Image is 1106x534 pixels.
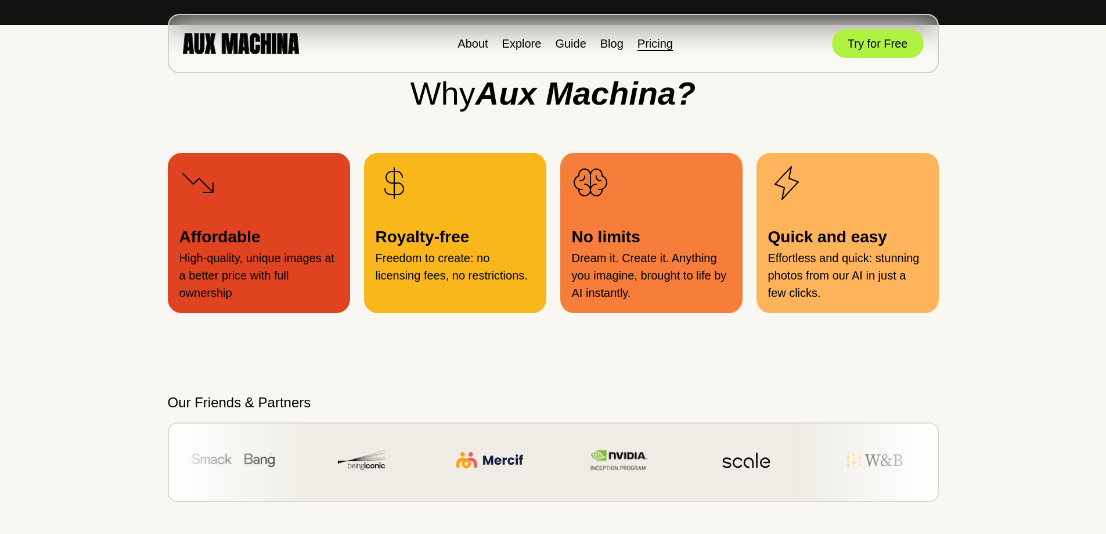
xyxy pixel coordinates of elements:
p: Quick and easy [768,225,927,249]
img: AUX MACHINA [183,33,299,53]
a: Guide [555,37,586,50]
img: NVidia Inception [554,442,682,478]
a: About [457,37,488,50]
h2: Why [168,69,939,118]
img: Scale AI [682,442,810,478]
i: Aux Machina? [475,75,696,112]
img: Cheeper [572,164,609,202]
a: Pricing [637,37,673,50]
img: Cheeper [768,164,805,202]
img: Cheeper [179,164,217,202]
p: Affordable [179,225,338,249]
a: Explore [502,37,542,50]
p: Dream it. Create it. Anything you imagine, brought to life by AI instantly. [572,249,731,302]
p: Effortless and quick: stunning photos from our AI in just a few clicks. [768,249,927,302]
p: High-quality, unique images at a better price with full ownership [179,249,338,302]
p: Our Friends & Partners [168,392,939,413]
a: Blog [600,37,624,50]
img: Mercif [426,442,554,478]
img: Cheeper [376,164,413,202]
button: Try for Free [832,29,924,58]
p: Royalty-free [376,225,535,249]
p: No limits [572,225,731,249]
img: BeingIconic [297,442,426,478]
p: Freedom to create: no licensing fees, no restrictions. [376,249,535,284]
